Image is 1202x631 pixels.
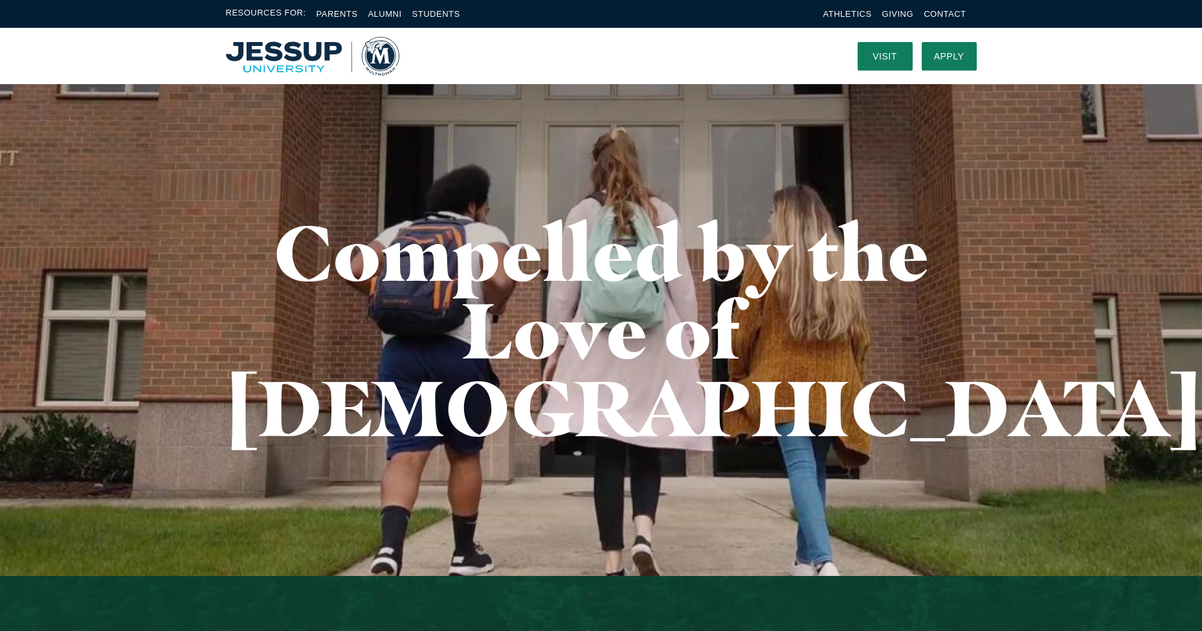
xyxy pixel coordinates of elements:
[823,9,872,19] a: Athletics
[412,9,460,19] a: Students
[882,9,914,19] a: Giving
[317,9,358,19] a: Parents
[922,42,977,71] a: Apply
[226,37,399,76] a: Home
[858,42,913,71] a: Visit
[226,214,977,447] h1: Compelled by the Love of [DEMOGRAPHIC_DATA]
[226,6,306,21] span: Resources For:
[226,37,399,76] img: Multnomah University Logo
[924,9,966,19] a: Contact
[368,9,401,19] a: Alumni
